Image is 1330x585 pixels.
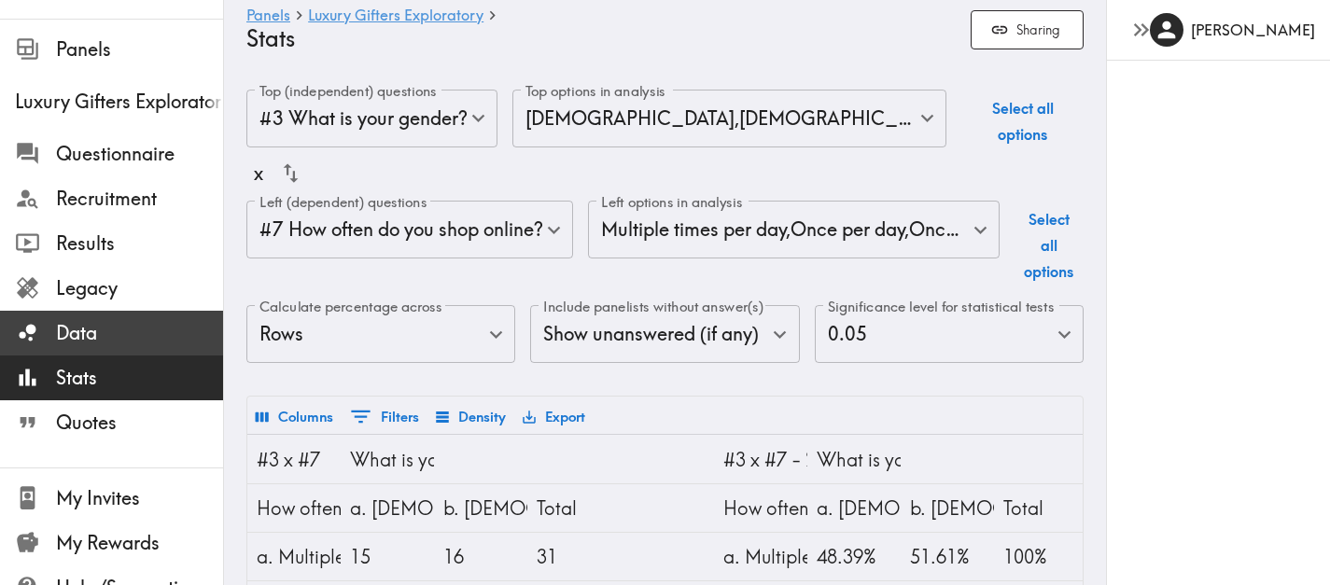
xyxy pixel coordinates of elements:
[1003,533,1078,580] div: 100%
[431,401,511,433] button: Density
[543,297,763,317] label: Include panelists without answer(s)
[56,230,223,257] span: Results
[308,7,483,25] a: Luxury Gifters Exploratory
[971,10,1084,50] button: Sharing
[259,297,442,317] label: Calculate percentage across
[246,305,515,363] div: Rows
[1003,484,1078,532] div: Total
[56,530,223,556] span: My Rewards
[56,365,223,391] span: Stats
[961,90,1084,153] button: Select all options
[246,201,573,258] div: #7 How often do you shop online?
[817,436,891,483] div: What is your gender?
[910,533,985,580] div: 51.61%
[246,7,290,25] a: Panels
[56,410,223,436] span: Quotes
[817,484,891,532] div: a. Male
[56,36,223,63] span: Panels
[345,400,424,433] button: Show filters
[601,192,743,213] label: Left options in analysis
[588,201,1000,258] div: Multiple times per day , Once per day , Once every other day , A couple times per week , Once per...
[537,484,611,532] div: Total
[1191,20,1315,40] h6: [PERSON_NAME]
[56,186,223,212] span: Recruitment
[350,484,425,532] div: a. Male
[350,436,425,483] div: What is your gender?
[257,436,331,483] div: #3 x #7
[56,485,223,511] span: My Invites
[910,484,985,532] div: b. Female
[246,25,956,52] h4: Stats
[443,533,518,580] div: 16
[350,533,425,580] div: 15
[723,533,798,580] div: a. Multiple times per day
[1015,201,1084,290] button: Select all options
[56,320,223,346] span: Data
[443,484,518,532] div: b. Female
[525,81,665,102] label: Top options in analysis
[530,305,799,363] div: Show unanswered (if any)
[257,533,331,580] div: a. Multiple times per day
[518,401,590,433] button: Export
[723,436,798,483] div: #3 x #7 - % Totals by Row
[15,89,223,115] span: Luxury Gifters Exploratory
[251,401,338,433] button: Select columns
[259,81,437,102] label: Top (independent) questions
[56,275,223,301] span: Legacy
[817,533,891,580] div: 48.39%
[828,297,1054,317] label: Significance level for statistical tests
[259,192,427,213] label: Left (dependent) questions
[257,484,331,532] div: How often do you shop online?
[246,90,497,147] div: #3 What is your gender?
[56,141,223,167] span: Questionnaire
[537,533,611,580] div: 31
[254,153,263,193] div: x
[815,305,1084,363] div: 0.05
[723,484,798,532] div: How often do you shop online?
[512,90,946,147] div: [DEMOGRAPHIC_DATA] , [DEMOGRAPHIC_DATA]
